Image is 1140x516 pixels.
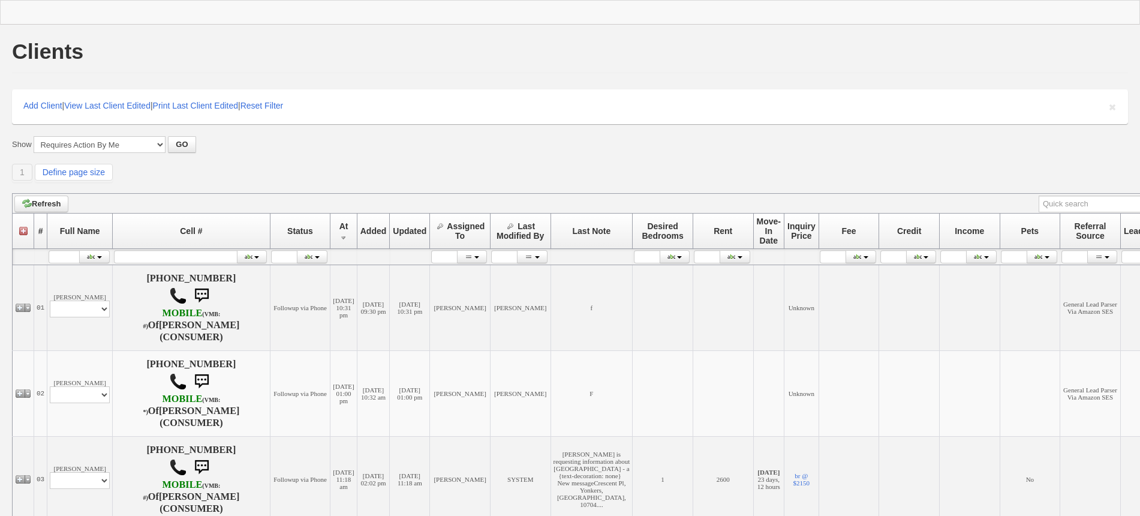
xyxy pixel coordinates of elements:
div: | | | [12,89,1128,124]
span: Fee [841,226,856,236]
td: [DATE] 09:30 pm [357,265,390,351]
td: f [551,265,633,351]
span: Full Name [60,226,100,236]
span: Credit [897,226,921,236]
th: # [34,214,47,249]
td: Unknown [784,351,819,437]
img: sms.png [190,370,213,394]
h4: [PHONE_NUMBER] Of (CONSUMER) [115,273,267,343]
h4: [PHONE_NUMBER] Of (CONSUMER) [115,359,267,428]
td: General Lead Parser Via Amazon SES [1060,351,1121,437]
span: Move-In Date [757,217,781,245]
span: Referral Source [1075,221,1106,241]
span: Income [955,226,984,236]
td: [PERSON_NAME] [490,351,551,437]
span: Rent [714,226,732,236]
span: Inquiry Price [787,221,816,241]
td: [PERSON_NAME] [490,265,551,351]
td: General Lead Parser Via Amazon SES [1060,265,1121,351]
font: MOBILE [163,308,203,319]
a: Define page size [35,164,113,181]
span: Pets [1021,226,1039,236]
span: Cell # [180,226,202,236]
td: [DATE] 10:31 pm [330,265,357,351]
img: call.png [169,458,187,476]
img: call.png [169,287,187,305]
a: View Last Client Edited [64,101,151,110]
b: T-Mobile USA, Inc. [143,479,220,502]
h4: [PHONE_NUMBER] Of (CONSUMER) [115,445,267,514]
a: Print Last Client Edited [153,101,238,110]
span: Updated [393,226,426,236]
span: Status [287,226,313,236]
span: Desired Bedrooms [642,221,683,241]
b: Verizon Wireless [143,394,220,416]
span: Last Note [573,226,611,236]
button: GO [168,136,195,153]
label: Show [12,139,32,150]
td: [PERSON_NAME] [47,265,113,351]
b: [PERSON_NAME] [159,491,240,502]
b: [PERSON_NAME] [159,406,240,416]
a: 1 [12,164,32,181]
b: [PERSON_NAME] [159,320,240,331]
h1: Clients [12,41,83,62]
img: call.png [169,373,187,391]
td: [DATE] 10:32 am [357,351,390,437]
b: T-Mobile USA, Inc. [143,308,220,331]
td: F [551,351,633,437]
td: Followup via Phone [270,265,330,351]
b: [DATE] [757,469,780,476]
td: [DATE] 01:00 pm [330,351,357,437]
a: Refresh [14,196,68,212]
span: Last Modified By [497,221,544,241]
span: Added [360,226,387,236]
a: Add Client [23,101,62,110]
td: [PERSON_NAME] [430,265,491,351]
a: br @ $2150 [793,472,810,487]
img: sms.png [190,455,213,479]
td: [PERSON_NAME] [430,351,491,437]
font: MOBILE [163,479,203,490]
span: Assigned To [447,221,485,241]
font: MOBILE [163,394,203,404]
td: 01 [34,265,47,351]
a: Reset Filter [240,101,284,110]
td: Unknown [784,265,819,351]
td: 02 [34,351,47,437]
td: Followup via Phone [270,351,330,437]
td: [DATE] 10:31 pm [390,265,430,351]
img: sms.png [190,284,213,308]
td: [DATE] 01:00 pm [390,351,430,437]
td: [PERSON_NAME] [47,351,113,437]
span: At [339,221,348,231]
